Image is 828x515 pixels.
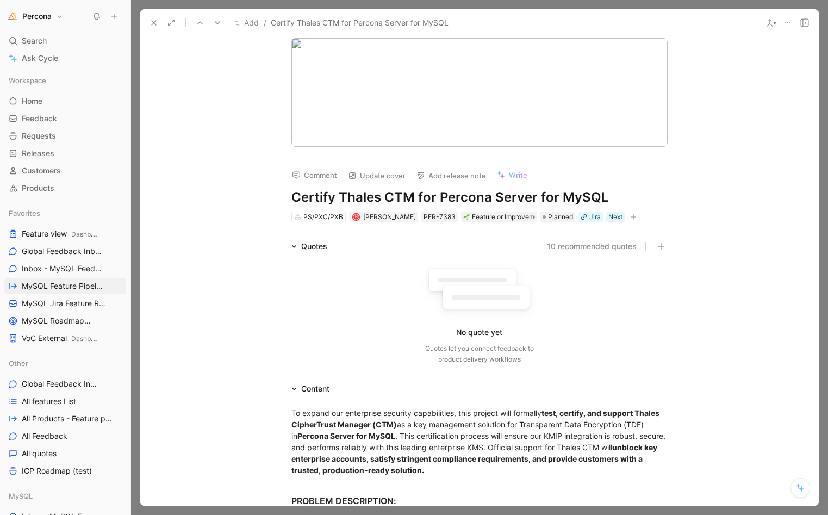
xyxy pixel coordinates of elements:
[4,33,126,49] div: Search
[547,240,637,253] button: 10 recommended quotes
[4,180,126,196] a: Products
[9,358,28,369] span: Other
[303,212,343,222] div: PS/PXC/PXB
[291,443,659,475] strong: unblock key enterprise accounts, satisfy stringent compliance requirements, and provide customers...
[424,212,456,222] div: PER-7383
[22,52,58,65] span: Ask Cycle
[353,214,359,220] div: H
[22,448,57,459] span: All quotes
[4,243,126,259] a: Global Feedback Inbox
[71,230,108,238] span: Dashboards
[343,168,410,183] button: Update cover
[4,278,126,294] a: MySQL Feature Pipeline
[264,16,266,29] span: /
[4,295,126,312] a: MySQL Jira Feature Requests
[4,411,126,427] a: All Products - Feature pipeline
[301,382,329,395] div: Content
[4,128,126,144] a: Requests
[4,226,126,242] a: Feature viewDashboards
[287,240,332,253] div: Quotes
[22,315,101,327] span: MySQL Roadmap
[297,431,395,440] strong: Percona Server for MySQL
[22,246,103,257] span: Global Feedback Inbox
[22,396,76,407] span: All features List
[4,93,126,109] a: Home
[232,16,262,29] button: Add
[548,212,573,222] span: Planned
[4,330,126,346] a: VoC ExternalDashboards
[22,298,107,309] span: MySQL Jira Feature Requests
[22,113,57,124] span: Feedback
[22,281,104,292] span: MySQL Feature Pipeline
[461,212,537,222] div: 🌱Feature or Improvement
[4,463,126,479] a: ICP Roadmap (test)
[456,326,502,339] div: No quote yet
[4,313,126,329] a: MySQL RoadmapMySQL
[4,488,126,504] div: MySQL
[4,428,126,444] a: All Feedback
[7,11,18,22] img: Percona
[9,491,33,501] span: MySQL
[463,212,535,222] div: Feature or Improvement
[22,165,61,176] span: Customers
[89,317,111,325] span: MySQL
[4,355,126,371] div: Other
[22,431,67,442] span: All Feedback
[22,333,100,344] span: VoC External
[425,343,534,365] div: Quotes let you connect feedback to product delivery workflows
[509,170,527,180] span: Write
[9,208,40,219] span: Favorites
[291,189,668,206] h1: Certify Thales CTM for Percona Server for MySQL
[22,34,47,47] span: Search
[4,50,126,66] a: Ask Cycle
[271,16,449,29] span: Certify Thales CTM for Percona Server for MySQL
[22,228,100,240] span: Feature view
[463,214,470,220] img: 🌱
[291,494,668,507] div: PROBLEM DESCRIPTION:
[22,96,42,107] span: Home
[22,131,56,141] span: Requests
[301,240,327,253] div: Quotes
[363,213,416,221] span: [PERSON_NAME]
[4,205,126,221] div: Favorites
[22,413,113,424] span: All Products - Feature pipeline
[22,148,54,159] span: Releases
[608,212,622,222] div: Next
[412,168,491,183] button: Add release note
[22,466,92,476] span: ICP Roadmap (test)
[287,167,342,183] button: Comment
[4,9,66,24] button: PerconaPercona
[9,75,46,86] span: Workspace
[4,393,126,409] a: All features List
[4,445,126,462] a: All quotes
[22,183,54,194] span: Products
[22,379,99,389] span: Global Feedback Inbox
[22,263,105,275] span: Inbox - MySQL Feedback
[71,334,108,343] span: Dashboards
[4,145,126,162] a: Releases
[589,212,601,222] div: Jira
[4,110,126,127] a: Feedback
[4,72,126,89] div: Workspace
[4,163,126,179] a: Customers
[492,167,532,183] button: Write
[287,382,334,395] div: Content
[291,407,668,476] div: To expand our enterprise security capabilities, this project will formally as a key management so...
[4,376,126,392] a: Global Feedback Inbox
[540,212,575,222] div: Planned
[4,260,126,277] a: Inbox - MySQL Feedback
[4,355,126,479] div: OtherGlobal Feedback InboxAll features ListAll Products - Feature pipelineAll FeedbackAll quotesI...
[22,11,52,21] h1: Percona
